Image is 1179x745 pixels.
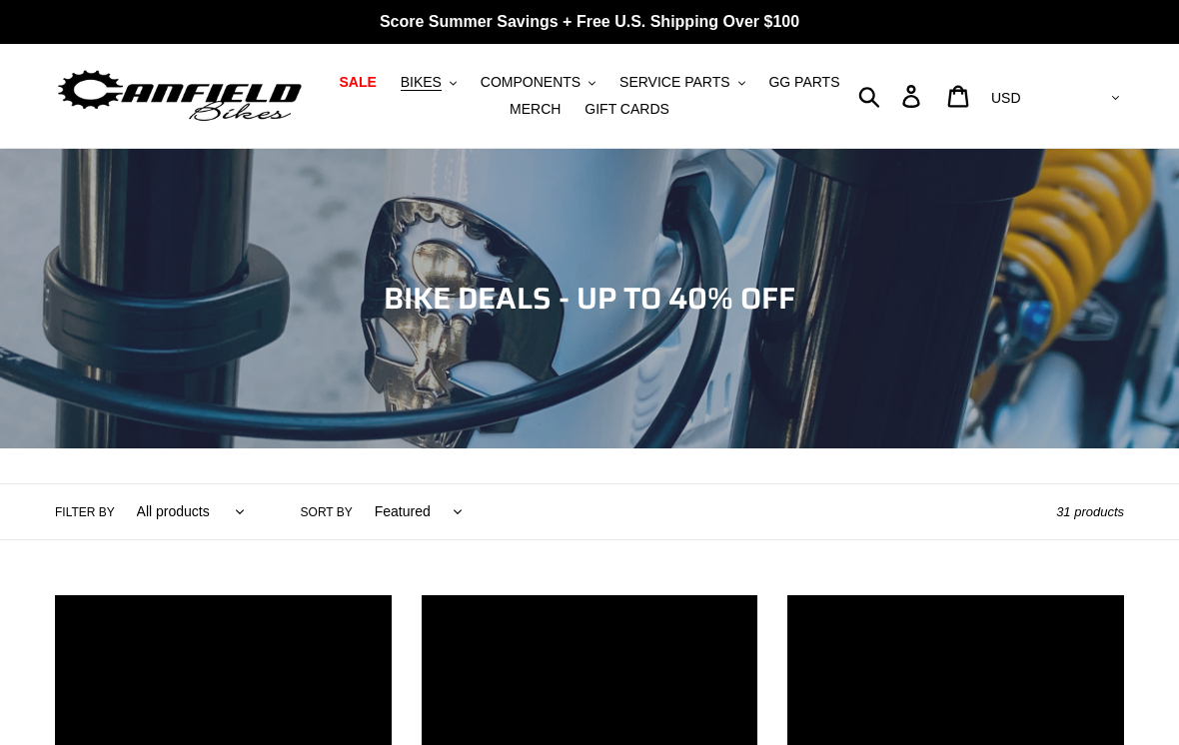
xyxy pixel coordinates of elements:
button: SERVICE PARTS [609,69,754,96]
span: SALE [339,74,376,91]
span: COMPONENTS [481,74,581,91]
span: BIKES [401,74,442,91]
a: GG PARTS [758,69,849,96]
span: SERVICE PARTS [619,74,729,91]
span: GG PARTS [768,74,839,91]
a: SALE [329,69,386,96]
span: 31 products [1056,504,1124,519]
button: COMPONENTS [471,69,605,96]
label: Sort by [301,503,353,521]
img: Canfield Bikes [55,65,305,128]
span: GIFT CARDS [585,101,669,118]
a: MERCH [500,96,571,123]
label: Filter by [55,503,115,521]
button: BIKES [391,69,467,96]
a: GIFT CARDS [575,96,679,123]
span: BIKE DEALS - UP TO 40% OFF [384,275,795,322]
span: MERCH [510,101,561,118]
